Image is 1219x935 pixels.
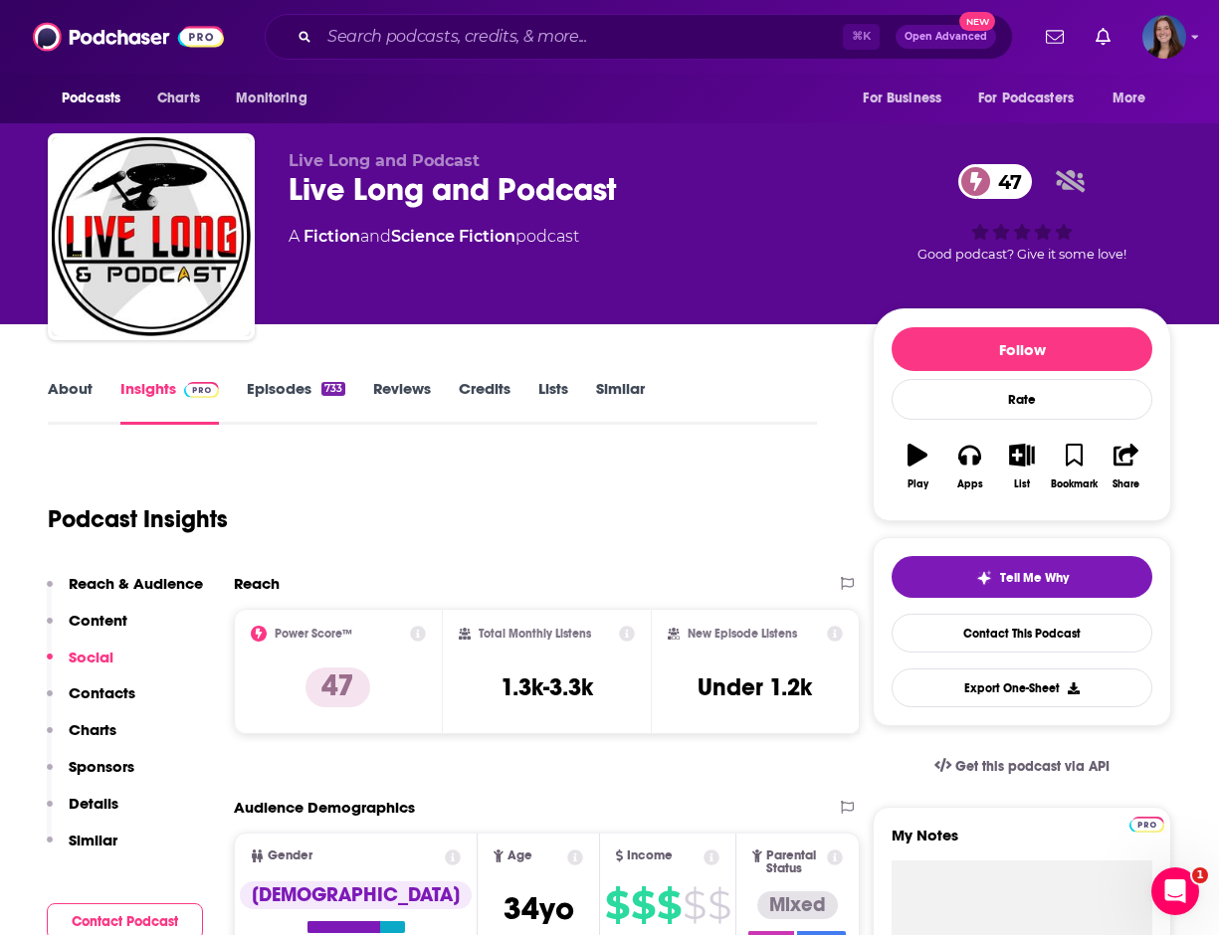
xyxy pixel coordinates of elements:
[236,85,306,112] span: Monitoring
[47,683,135,720] button: Contacts
[863,85,941,112] span: For Business
[955,758,1110,775] span: Get this podcast via API
[33,18,224,56] img: Podchaser - Follow, Share and Rate Podcasts
[48,379,93,425] a: About
[1038,20,1072,54] a: Show notifications dropdown
[708,889,730,921] span: $
[688,627,797,641] h2: New Episode Listens
[234,798,415,817] h2: Audience Demographics
[1051,478,1098,490] div: Bookmark
[757,891,838,919] div: Mixed
[698,672,812,702] h3: Under 1.2k
[631,889,655,921] span: $
[1099,80,1171,117] button: open menu
[47,831,117,867] button: Similar
[321,382,345,396] div: 733
[62,85,120,112] span: Podcasts
[1142,15,1186,59] img: User Profile
[1113,85,1146,112] span: More
[1000,570,1069,586] span: Tell Me Why
[47,611,127,648] button: Content
[1192,867,1208,883] span: 1
[319,21,843,53] input: Search podcasts, credits, & more...
[47,720,116,757] button: Charts
[275,627,352,641] h2: Power Score™
[360,227,391,246] span: and
[69,794,118,813] p: Details
[47,757,134,794] button: Sponsors
[1129,817,1164,833] img: Podchaser Pro
[766,849,823,875] span: Parental Status
[373,379,431,425] a: Reviews
[978,85,1074,112] span: For Podcasters
[508,849,532,862] span: Age
[849,80,966,117] button: open menu
[144,80,212,117] a: Charts
[892,668,1152,707] button: Export One-Sheet
[892,431,943,502] button: Play
[605,889,629,921] span: $
[247,379,345,425] a: Episodes733
[892,556,1152,598] button: tell me why sparkleTell Me Why
[69,574,203,593] p: Reach & Audience
[957,478,983,490] div: Apps
[69,831,117,849] p: Similar
[892,614,1152,653] a: Contact This Podcast
[873,151,1171,275] div: 47Good podcast? Give it some love!
[843,24,880,50] span: ⌘ K
[892,826,1152,860] label: My Notes
[289,225,579,249] div: A podcast
[184,382,219,398] img: Podchaser Pro
[47,574,203,611] button: Reach & Audience
[1113,478,1139,490] div: Share
[69,611,127,630] p: Content
[965,80,1103,117] button: open menu
[234,574,280,593] h2: Reach
[959,12,995,31] span: New
[976,570,992,586] img: tell me why sparkle
[908,478,928,490] div: Play
[120,379,219,425] a: InsightsPodchaser Pro
[1101,431,1152,502] button: Share
[596,379,645,425] a: Similar
[47,794,118,831] button: Details
[1142,15,1186,59] button: Show profile menu
[896,25,996,49] button: Open AdvancedNew
[52,137,251,336] img: Live Long and Podcast
[289,151,480,170] span: Live Long and Podcast
[222,80,332,117] button: open menu
[157,85,200,112] span: Charts
[683,889,706,921] span: $
[1014,478,1030,490] div: List
[905,32,987,42] span: Open Advanced
[1048,431,1100,502] button: Bookmark
[627,849,673,862] span: Income
[265,14,1013,60] div: Search podcasts, credits, & more...
[504,889,574,928] span: 34 yo
[978,164,1032,199] span: 47
[48,80,146,117] button: open menu
[240,881,472,909] div: [DEMOGRAPHIC_DATA]
[69,757,134,776] p: Sponsors
[47,648,113,684] button: Social
[479,627,591,641] h2: Total Monthly Listens
[917,247,1126,262] span: Good podcast? Give it some love!
[958,164,1032,199] a: 47
[1088,20,1118,54] a: Show notifications dropdown
[892,327,1152,371] button: Follow
[501,672,593,702] h3: 1.3k-3.3k
[943,431,995,502] button: Apps
[918,742,1125,791] a: Get this podcast via API
[268,849,312,862] span: Gender
[1129,814,1164,833] a: Pro website
[48,504,228,534] h1: Podcast Insights
[538,379,568,425] a: Lists
[1142,15,1186,59] span: Logged in as emmadonovan
[304,227,360,246] a: Fiction
[996,431,1048,502] button: List
[305,667,370,707] p: 47
[69,683,135,702] p: Contacts
[391,227,515,246] a: Science Fiction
